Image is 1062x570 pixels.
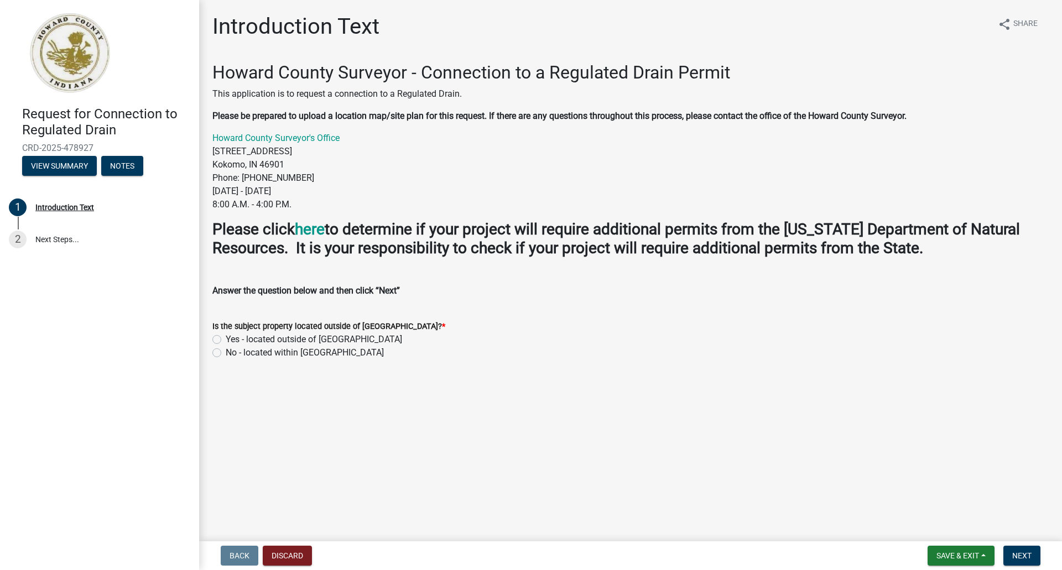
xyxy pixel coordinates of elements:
button: Back [221,546,258,566]
i: share [998,18,1011,31]
label: No - located within [GEOGRAPHIC_DATA] [226,346,384,359]
a: Howard County Surveyor's Office [212,133,340,143]
span: CRD-2025-478927 [22,143,177,153]
strong: Please be prepared to upload a location map/site plan for this request. If there are any question... [212,111,907,121]
wm-modal-confirm: Notes [101,162,143,171]
h1: Introduction Text [212,13,379,40]
div: Introduction Text [35,203,94,211]
a: here [295,220,325,238]
span: Back [230,551,249,560]
button: Save & Exit [928,546,995,566]
button: Discard [263,546,312,566]
strong: to determine if your project will require additional permits from the [US_STATE] Department of Na... [212,220,1020,257]
div: 2 [9,231,27,248]
label: Yes - located outside of [GEOGRAPHIC_DATA] [226,333,402,346]
button: shareShare [989,13,1047,35]
button: Next [1003,546,1040,566]
strong: Answer the question below and then click “Next” [212,285,400,296]
h2: Howard County Surveyor - Connection to a Regulated Drain Permit [212,62,1049,83]
strong: Please click [212,220,295,238]
div: 1 [9,198,27,216]
wm-modal-confirm: Summary [22,162,97,171]
span: Share [1013,18,1038,31]
h4: Request for Connection to Regulated Drain [22,106,190,138]
span: Next [1012,551,1032,560]
img: Howard County, Indiana [22,12,117,95]
p: [STREET_ADDRESS] Kokomo, IN 46901 Phone: [PHONE_NUMBER] [DATE] - [DATE] 8:00 A.M. - 4:00 P.M. [212,132,1049,211]
label: Is the subject property located outside of [GEOGRAPHIC_DATA]? [212,323,445,331]
p: This application is to request a connection to a Regulated Drain. [212,87,1049,101]
button: Notes [101,156,143,176]
span: Save & Exit [936,551,979,560]
button: View Summary [22,156,97,176]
